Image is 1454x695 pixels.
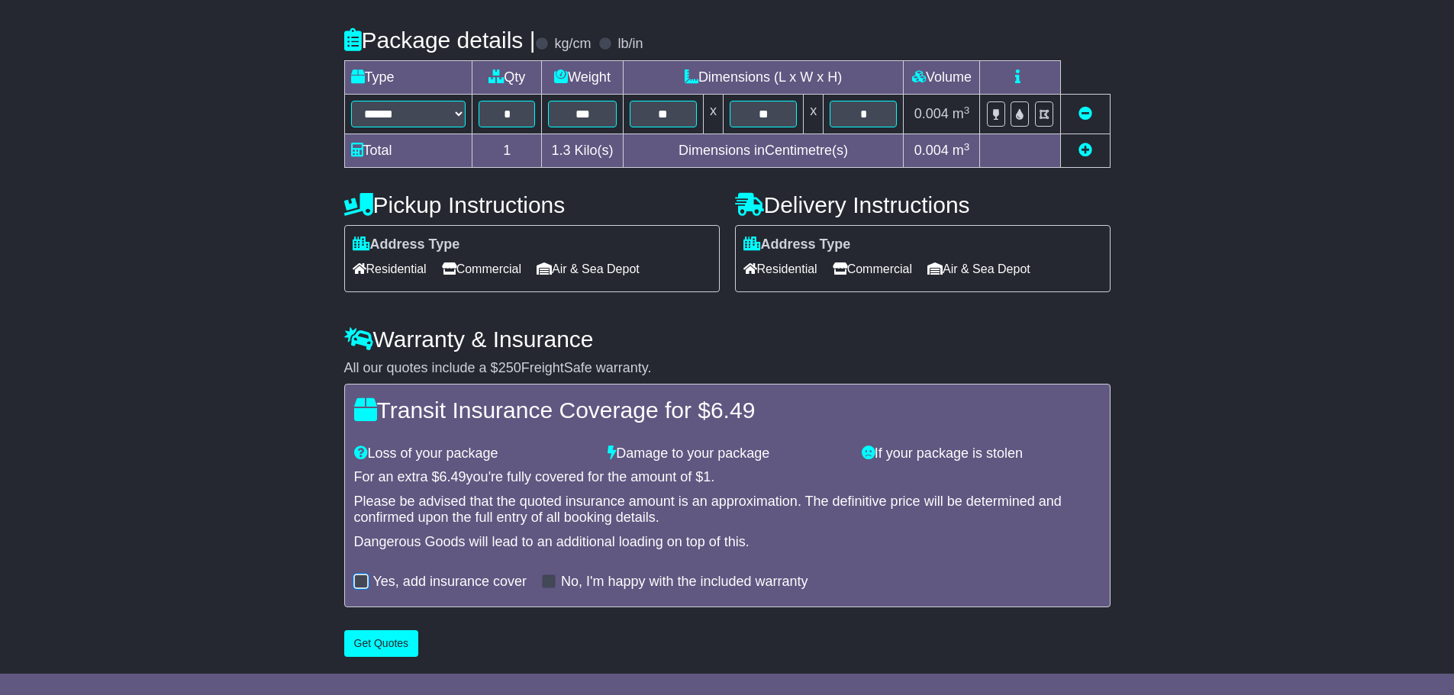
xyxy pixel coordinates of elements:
[344,27,536,53] h4: Package details |
[964,141,970,153] sup: 3
[344,192,720,217] h4: Pickup Instructions
[561,574,808,590] label: No, I'm happy with the included warranty
[1078,143,1092,158] a: Add new item
[354,494,1101,526] div: Please be advised that the quoted insurance amount is an approximation. The definitive price will...
[623,134,904,168] td: Dimensions in Centimetre(s)
[804,95,824,134] td: x
[914,106,949,121] span: 0.004
[1078,106,1092,121] a: Remove this item
[354,534,1101,551] div: Dangerous Goods will lead to an additional loading on top of this.
[914,143,949,158] span: 0.004
[542,134,623,168] td: Kilo(s)
[347,446,601,462] div: Loss of your package
[442,257,521,281] span: Commercial
[498,360,521,375] span: 250
[344,134,472,168] td: Total
[472,134,542,168] td: 1
[743,236,851,253] label: Address Type
[833,257,912,281] span: Commercial
[373,574,527,590] label: Yes, add insurance cover
[354,469,1101,486] div: For an extra $ you're fully covered for the amount of $ .
[552,143,571,158] span: 1.3
[703,95,723,134] td: x
[440,469,466,484] span: 6.49
[735,192,1111,217] h4: Delivery Instructions
[904,61,980,95] td: Volume
[354,397,1101,423] h4: Transit Insurance Coverage for $
[964,105,970,116] sup: 3
[711,397,755,423] span: 6.49
[617,36,643,53] label: lb/in
[344,327,1111,352] h4: Warranty & Insurance
[953,106,970,121] span: m
[554,36,591,53] label: kg/cm
[927,257,1030,281] span: Air & Sea Depot
[537,257,640,281] span: Air & Sea Depot
[703,469,711,484] span: 1
[953,143,970,158] span: m
[344,61,472,95] td: Type
[854,446,1108,462] div: If your package is stolen
[542,61,623,95] td: Weight
[353,236,460,253] label: Address Type
[344,630,419,657] button: Get Quotes
[353,257,427,281] span: Residential
[623,61,904,95] td: Dimensions (L x W x H)
[600,446,854,462] div: Damage to your package
[472,61,542,95] td: Qty
[743,257,817,281] span: Residential
[344,360,1111,377] div: All our quotes include a $ FreightSafe warranty.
